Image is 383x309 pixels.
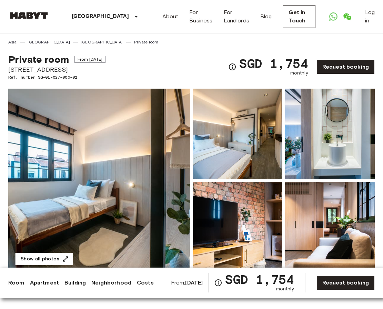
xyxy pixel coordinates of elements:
a: Building [64,279,86,287]
span: Ref. number SG-01-027-006-02 [8,74,105,80]
a: [GEOGRAPHIC_DATA] [28,39,70,45]
a: Get in Touch [283,5,315,28]
a: About [162,12,179,21]
p: [GEOGRAPHIC_DATA] [72,12,129,21]
span: monthly [290,70,308,77]
span: From [DATE] [74,56,106,63]
img: Picture of unit SG-01-027-006-02 [193,182,283,272]
img: Picture of unit SG-01-027-006-02 [193,89,283,179]
a: Blog [260,12,272,21]
span: SGD 1,754 [239,57,308,70]
span: From: [171,279,203,287]
a: Apartment [30,279,59,287]
img: Marketing picture of unit SG-01-027-006-02 [8,89,190,272]
a: For Landlords [224,8,249,25]
span: monthly [276,286,294,292]
span: SGD 1,754 [225,273,294,286]
a: Neighborhood [91,279,131,287]
a: Open WhatsApp [326,10,340,23]
img: Picture of unit SG-01-027-006-02 [285,89,375,179]
a: Room [8,279,24,287]
img: Habyt [8,12,50,19]
a: Log in [365,8,375,25]
button: Show all photos [15,253,73,266]
svg: Check cost overview for full price breakdown. Please note that discounts apply to new joiners onl... [214,279,222,287]
a: Private room [134,39,159,45]
a: Request booking [316,276,375,290]
span: [STREET_ADDRESS] [8,65,105,74]
a: For Business [189,8,212,25]
a: Costs [137,279,154,287]
a: Asia [8,39,17,45]
a: [GEOGRAPHIC_DATA] [81,39,123,45]
svg: Check cost overview for full price breakdown. Please note that discounts apply to new joiners onl... [228,63,236,71]
img: Picture of unit SG-01-027-006-02 [285,182,375,272]
a: Request booking [316,60,375,74]
b: [DATE] [185,279,203,286]
a: Open WeChat [340,10,354,23]
span: Private room [8,53,69,65]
